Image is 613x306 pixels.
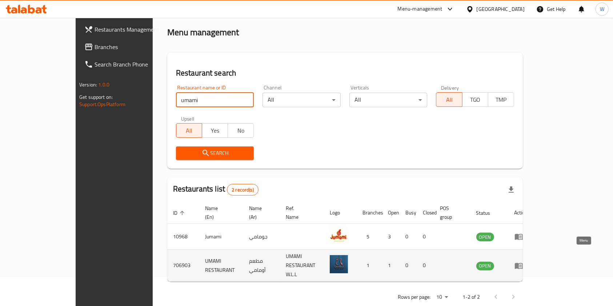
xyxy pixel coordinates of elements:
span: All [179,125,199,136]
span: Name (En) [205,204,235,221]
th: Logo [324,202,357,224]
a: Branches [79,38,178,56]
th: Busy [400,202,417,224]
td: UMAMI RESTAURANT [199,250,243,282]
span: All [439,94,459,105]
span: POS group [440,204,462,221]
span: ID [173,209,187,217]
span: Name (Ar) [249,204,271,221]
input: Search for restaurant name or ID.. [176,93,254,107]
td: مطعم أومامي [243,250,280,282]
h2: Restaurants list [173,184,259,196]
td: 1 [357,250,382,282]
th: Action [509,202,534,224]
span: 2 record(s) [227,186,258,193]
td: 0 [417,224,434,250]
button: Search [176,146,254,160]
span: Get support on: [79,92,113,102]
span: W [600,5,604,13]
span: TMP [491,94,511,105]
td: 706903 [167,250,199,282]
p: 1-2 of 2 [462,293,480,302]
div: Rows per page: [433,292,451,303]
th: Open [382,202,400,224]
div: Export file [502,181,520,198]
span: Search Branch Phone [95,60,172,69]
div: All [263,93,341,107]
h2: Restaurant search [176,68,514,78]
td: 0 [417,250,434,282]
button: Yes [202,123,228,138]
a: Search Branch Phone [79,56,178,73]
button: TGO [462,92,488,107]
div: All [349,93,428,107]
button: No [228,123,254,138]
td: 10968 [167,224,199,250]
span: Ref. Name [286,204,315,221]
a: Support.OpsPlatform [79,100,125,109]
td: Jumami [199,224,243,250]
span: Search [182,149,248,158]
span: Restaurants Management [95,25,172,34]
span: OPEN [476,233,494,241]
button: All [176,123,202,138]
span: Yes [205,125,225,136]
span: Version: [79,80,97,89]
span: Branches [95,43,172,51]
label: Upsell [181,116,195,121]
th: Closed [417,202,434,224]
td: 5 [357,224,382,250]
label: Delivery [441,85,459,90]
img: UMAMI RESTAURANT [330,255,348,273]
td: 0 [400,250,417,282]
button: All [436,92,462,107]
td: 3 [382,224,400,250]
div: [GEOGRAPHIC_DATA] [477,5,525,13]
span: Status [476,209,500,217]
button: TMP [488,92,514,107]
div: Menu [514,232,528,241]
img: Jumami [330,226,348,244]
span: TGO [465,94,485,105]
p: Rows per page: [398,293,430,302]
span: No [231,125,251,136]
div: Total records count [227,184,259,196]
td: 1 [382,250,400,282]
h2: Menu management [167,27,239,38]
div: Menu-management [398,5,442,13]
td: جومامي [243,224,280,250]
a: Restaurants Management [79,21,178,38]
span: 1.0.0 [98,80,109,89]
td: 0 [400,224,417,250]
th: Branches [357,202,382,224]
td: UMAMI RESTAURANT W.L.L [280,250,324,282]
table: enhanced table [167,202,534,282]
span: OPEN [476,262,494,270]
